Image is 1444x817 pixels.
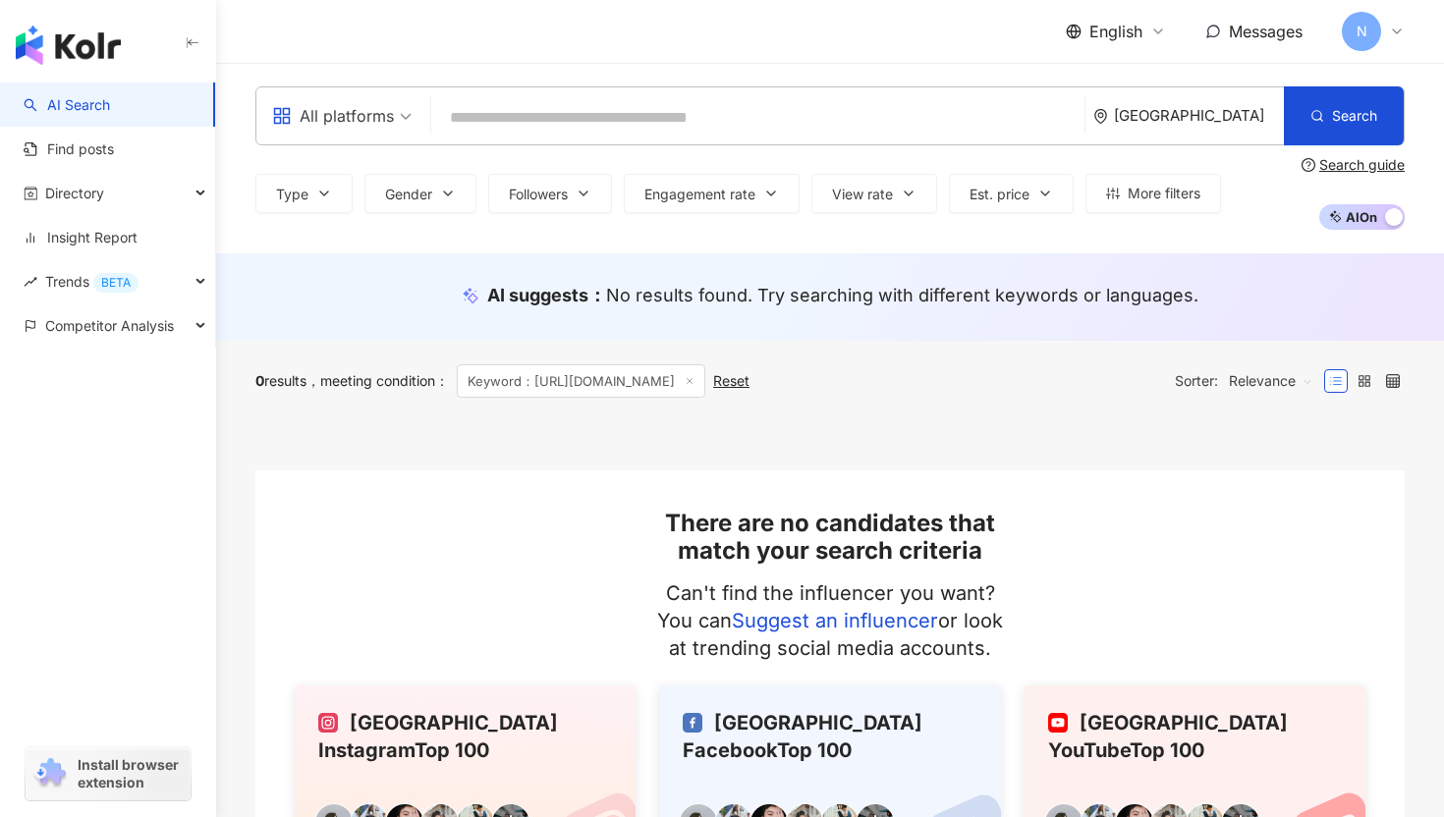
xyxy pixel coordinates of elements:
[509,187,568,202] span: Followers
[1302,158,1315,172] span: question-circle
[24,139,114,159] a: Find posts
[45,171,104,215] span: Directory
[683,709,976,764] div: [GEOGRAPHIC_DATA] Facebook Top 100
[1093,109,1108,124] span: environment
[93,273,139,293] div: BETA
[811,174,937,213] button: View rate
[26,747,191,800] a: chrome extensionInstall browser extension
[31,758,69,790] img: chrome extension
[732,609,938,632] a: Suggest an influencer
[1128,186,1200,201] span: More filters
[487,283,1198,307] div: AI suggests ：
[1085,174,1221,213] button: More filters
[318,709,612,764] div: [GEOGRAPHIC_DATA] Instagram Top 100
[644,187,755,202] span: Engagement rate
[272,100,394,132] div: All platforms
[276,187,308,202] span: Type
[1284,86,1404,145] button: Search
[970,187,1029,202] span: Est. price
[1357,21,1367,42] span: N
[1048,709,1342,764] div: [GEOGRAPHIC_DATA] YouTube Top 100
[646,579,1015,662] p: Can't find the influencer you want? You can or look at trending social media accounts.
[364,174,476,213] button: Gender
[1114,107,1284,124] div: [GEOGRAPHIC_DATA]
[488,174,612,213] button: Followers
[457,364,705,398] span: Keyword：[URL][DOMAIN_NAME]
[1175,365,1324,397] div: Sorter:
[272,106,292,126] span: appstore
[78,756,185,791] span: Install browser extension
[606,285,1198,305] span: No results found. Try searching with different keywords or languages.
[1319,157,1405,173] div: Search guide
[16,26,121,65] img: logo
[24,275,37,289] span: rise
[255,372,264,389] span: 0
[24,228,138,247] a: Insight Report
[24,95,110,115] a: searchAI Search
[832,187,893,202] span: View rate
[624,174,800,213] button: Engagement rate
[255,174,353,213] button: Type
[45,303,174,348] span: Competitor Analysis
[306,372,449,389] span: meeting condition ：
[949,174,1074,213] button: Est. price
[646,510,1015,564] h2: There are no candidates that match your search criteria
[1332,108,1377,124] span: Search
[45,259,139,303] span: Trends
[385,187,432,202] span: Gender
[1229,365,1313,397] span: Relevance
[1229,22,1303,41] span: Messages
[713,373,750,389] div: Reset
[1089,21,1142,42] span: English
[255,373,306,389] div: results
